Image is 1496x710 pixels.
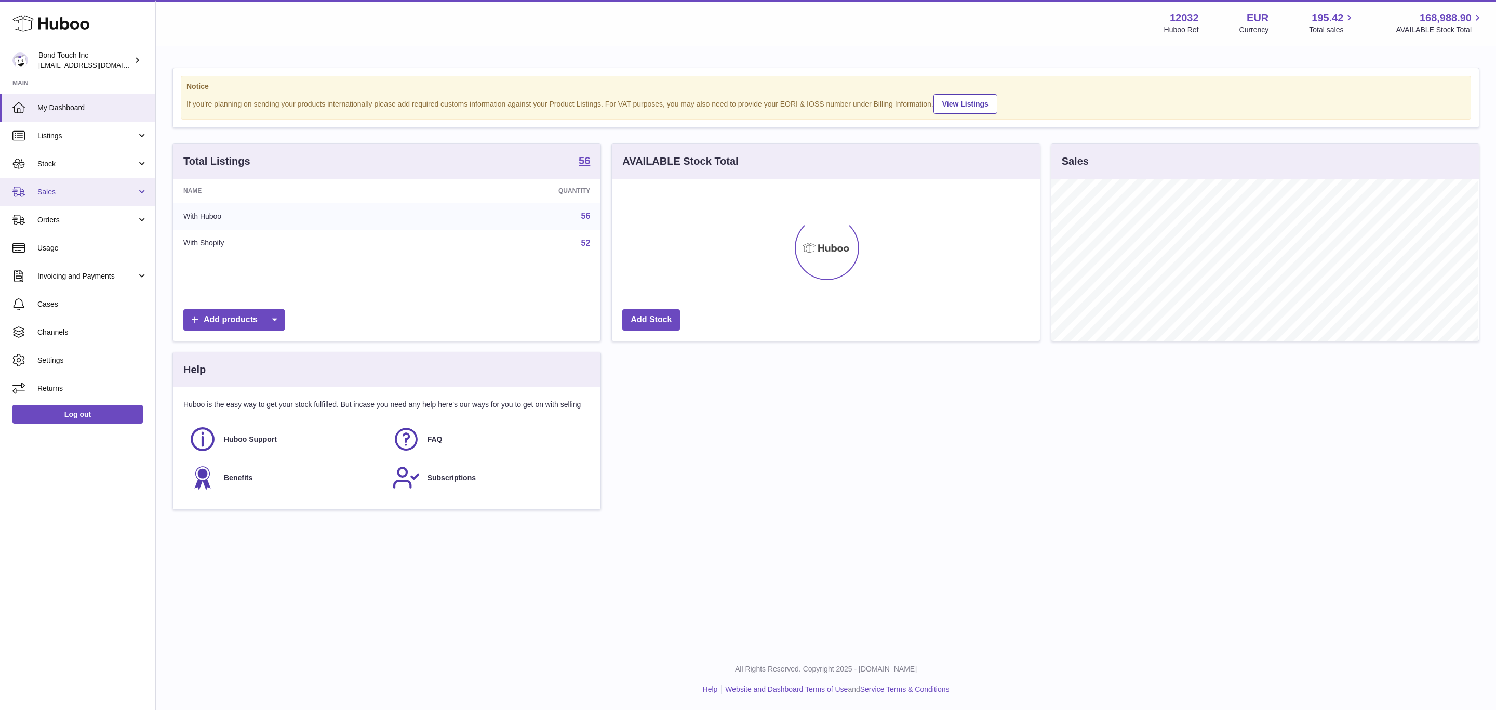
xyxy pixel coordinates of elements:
div: If you're planning on sending your products internationally please add required customs informati... [186,93,1465,114]
span: My Dashboard [37,103,148,113]
strong: 56 [579,155,590,166]
strong: EUR [1247,11,1268,25]
span: Cases [37,299,148,309]
a: Subscriptions [392,464,585,492]
a: 56 [579,155,590,168]
td: With Huboo [173,203,404,230]
span: Settings [37,356,148,365]
p: All Rights Reserved. Copyright 2025 - [DOMAIN_NAME] [164,664,1488,674]
a: Help [703,685,718,693]
a: 56 [581,212,591,220]
h3: Help [183,363,206,377]
img: logistics@bond-touch.com [12,52,28,68]
span: Benefits [224,473,252,483]
span: Sales [37,187,137,197]
span: Total sales [1309,25,1355,35]
a: 195.42 Total sales [1309,11,1355,35]
th: Quantity [404,179,600,203]
div: Huboo Ref [1164,25,1199,35]
div: Bond Touch Inc [38,50,132,70]
h3: Total Listings [183,154,250,168]
span: 195.42 [1312,11,1343,25]
a: 52 [581,239,591,247]
a: FAQ [392,425,585,453]
span: AVAILABLE Stock Total [1396,25,1484,35]
span: Orders [37,215,137,225]
span: Returns [37,384,148,393]
span: Channels [37,327,148,337]
span: FAQ [428,435,443,444]
strong: 12032 [1170,11,1199,25]
a: Log out [12,405,143,424]
p: Huboo is the easy way to get your stock fulfilled. But incase you need any help here's our ways f... [183,400,590,410]
a: Huboo Support [189,425,382,453]
a: 168,988.90 AVAILABLE Stock Total [1396,11,1484,35]
span: [EMAIL_ADDRESS][DOMAIN_NAME] [38,61,153,69]
a: Website and Dashboard Terms of Use [725,685,848,693]
span: Listings [37,131,137,141]
th: Name [173,179,404,203]
span: 168,988.90 [1420,11,1472,25]
a: Service Terms & Conditions [860,685,950,693]
a: Add Stock [622,309,680,331]
strong: Notice [186,82,1465,91]
li: and [722,685,949,694]
a: Benefits [189,464,382,492]
td: With Shopify [173,230,404,257]
span: Subscriptions [428,473,476,483]
span: Invoicing and Payments [37,271,137,281]
span: Usage [37,243,148,253]
h3: AVAILABLE Stock Total [622,154,738,168]
span: Stock [37,159,137,169]
div: Currency [1239,25,1269,35]
h3: Sales [1062,154,1089,168]
a: Add products [183,309,285,331]
a: View Listings [933,94,997,114]
span: Huboo Support [224,435,277,444]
